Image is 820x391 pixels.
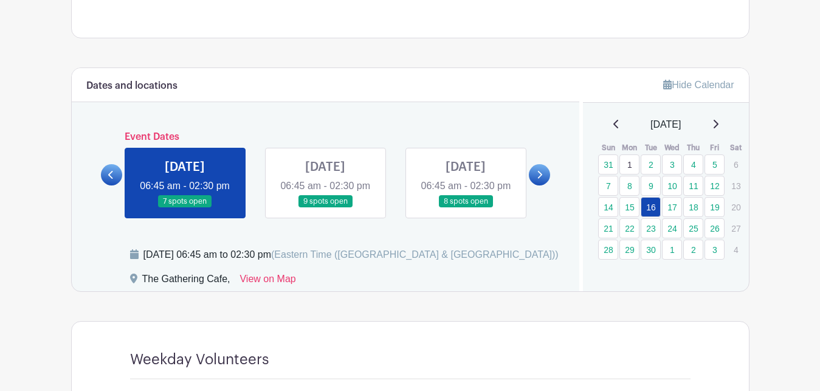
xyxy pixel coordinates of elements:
a: 12 [705,176,725,196]
a: 8 [619,176,639,196]
a: 11 [683,176,703,196]
p: 6 [726,155,746,174]
a: 26 [705,218,725,238]
a: 10 [662,176,682,196]
a: 1 [619,154,639,175]
h4: Weekday Volunteers [130,351,269,369]
th: Mon [619,142,640,154]
a: 18 [683,197,703,217]
span: [DATE] [650,117,681,132]
a: 17 [662,197,682,217]
a: 2 [641,154,661,175]
a: 3 [705,240,725,260]
a: 5 [705,154,725,175]
a: 2 [683,240,703,260]
span: (Eastern Time ([GEOGRAPHIC_DATA] & [GEOGRAPHIC_DATA])) [271,249,559,260]
div: [DATE] 06:45 am to 02:30 pm [143,247,559,262]
p: 13 [726,176,746,195]
th: Thu [683,142,704,154]
a: 1 [662,240,682,260]
h6: Event Dates [122,131,529,143]
a: View on Map [239,272,295,291]
a: 14 [598,197,618,217]
a: 9 [641,176,661,196]
a: 28 [598,240,618,260]
a: 19 [705,197,725,217]
a: 16 [641,197,661,217]
h6: Dates and locations [86,80,177,92]
a: 25 [683,218,703,238]
a: 22 [619,218,639,238]
a: 4 [683,154,703,175]
a: 15 [619,197,639,217]
p: 4 [726,240,746,259]
p: 20 [726,198,746,216]
a: 23 [641,218,661,238]
a: 7 [598,176,618,196]
p: 27 [726,219,746,238]
a: Hide Calendar [663,80,734,90]
a: 3 [662,154,682,175]
th: Wed [661,142,683,154]
a: 21 [598,218,618,238]
th: Sat [725,142,746,154]
a: 30 [641,240,661,260]
th: Sun [598,142,619,154]
a: 31 [598,154,618,175]
th: Fri [704,142,725,154]
th: Tue [640,142,661,154]
a: 24 [662,218,682,238]
a: 29 [619,240,639,260]
div: The Gathering Cafe, [142,272,230,291]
